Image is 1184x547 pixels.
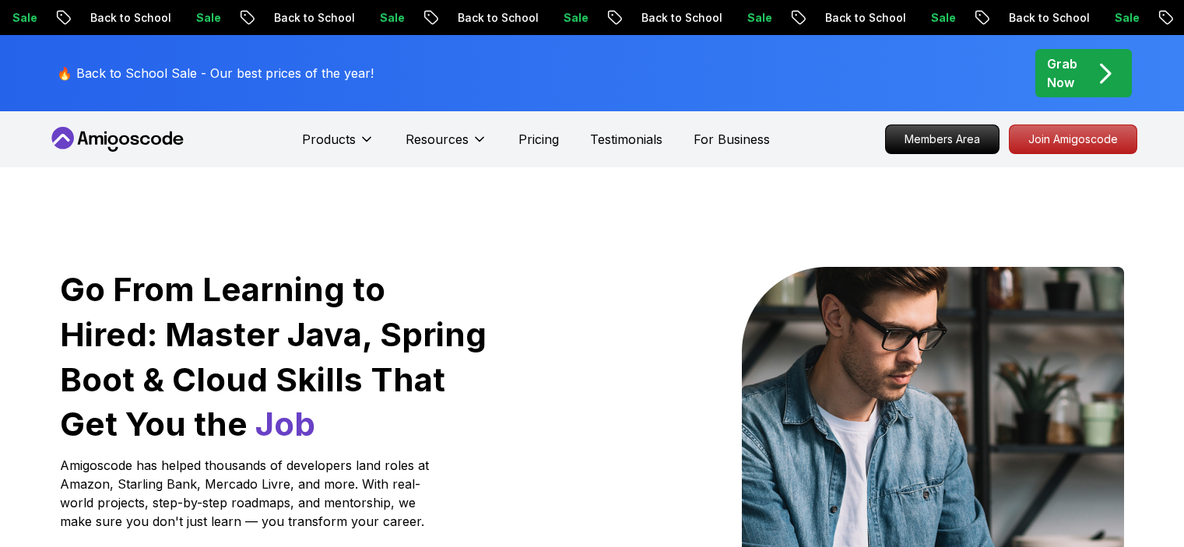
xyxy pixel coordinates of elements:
[1047,54,1077,92] p: Grab Now
[694,130,770,149] a: For Business
[518,130,559,149] a: Pricing
[925,10,975,26] p: Sale
[6,10,56,26] p: Sale
[741,10,791,26] p: Sale
[302,130,374,161] button: Products
[60,267,489,447] h1: Go From Learning to Hired: Master Java, Spring Boot & Cloud Skills That Get You the
[190,10,240,26] p: Sale
[886,125,999,153] p: Members Area
[374,10,423,26] p: Sale
[1003,10,1108,26] p: Back to School
[406,130,469,149] p: Resources
[57,64,374,82] p: 🔥 Back to School Sale - Our best prices of the year!
[406,130,487,161] button: Resources
[635,10,741,26] p: Back to School
[60,456,434,531] p: Amigoscode has helped thousands of developers land roles at Amazon, Starling Bank, Mercado Livre,...
[885,124,1000,154] a: Members Area
[1009,124,1137,154] a: Join Amigoscode
[268,10,374,26] p: Back to School
[451,10,557,26] p: Back to School
[557,10,607,26] p: Sale
[84,10,190,26] p: Back to School
[590,130,662,149] a: Testimonials
[1010,125,1137,153] p: Join Amigoscode
[1108,10,1158,26] p: Sale
[819,10,925,26] p: Back to School
[255,404,315,444] span: Job
[302,130,356,149] p: Products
